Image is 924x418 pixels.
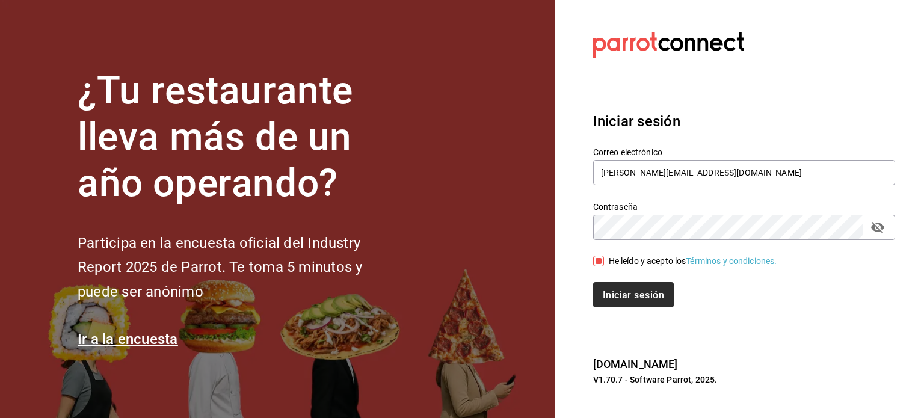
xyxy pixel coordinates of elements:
[593,375,718,384] font: V1.70.7 - Software Parrot, 2025.
[593,147,662,157] font: Correo electrónico
[78,235,362,301] font: Participa en la encuesta oficial del Industry Report 2025 de Parrot. Te toma 5 minutos y puede se...
[609,256,686,266] font: He leído y acepto los
[593,358,678,370] a: [DOMAIN_NAME]
[593,160,895,185] input: Ingresa tu correo electrónico
[593,202,638,212] font: Contraseña
[593,113,680,130] font: Iniciar sesión
[78,331,178,348] a: Ir a la encuesta
[603,289,664,300] font: Iniciar sesión
[686,256,777,266] a: Términos y condiciones.
[867,217,888,238] button: campo de contraseña
[593,282,674,307] button: Iniciar sesión
[78,68,353,206] font: ¿Tu restaurante lleva más de un año operando?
